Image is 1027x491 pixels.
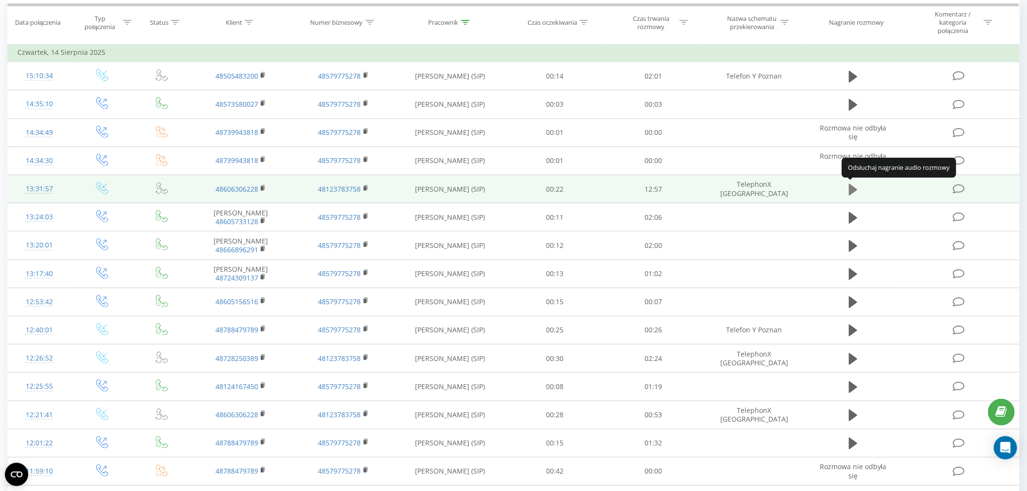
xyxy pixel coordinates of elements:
a: 48579775278 [318,325,361,334]
button: Open CMP widget [5,463,28,486]
td: [PERSON_NAME] (SIP) [395,231,505,260]
td: 02:00 [604,231,703,260]
span: Rozmowa nie odbyła się [820,462,886,480]
td: 00:00 [604,457,703,485]
td: 00:01 [505,118,604,147]
a: 48579775278 [318,241,361,250]
a: 48579775278 [318,213,361,222]
td: 00:53 [604,401,703,429]
td: 00:00 [604,118,703,147]
td: 00:42 [505,457,604,485]
td: [PERSON_NAME] (SIP) [395,373,505,401]
td: 01:19 [604,373,703,401]
td: [PERSON_NAME] (SIP) [395,260,505,288]
td: Telefon Y Poznan [703,316,806,344]
td: 00:15 [505,288,604,316]
div: Status [150,18,168,27]
a: 48605733128 [215,217,258,226]
td: 02:01 [604,62,703,90]
div: 14:35:10 [17,95,61,114]
a: 48788479789 [215,466,258,475]
div: 14:34:49 [17,123,61,142]
div: Nazwa schematu przekierowania [726,14,778,31]
div: 12:26:52 [17,349,61,368]
td: 00:12 [505,231,604,260]
a: 48739943818 [215,128,258,137]
div: Open Intercom Messenger [994,436,1017,459]
td: [PERSON_NAME] [189,203,292,231]
a: 48579775278 [318,297,361,306]
a: 48724309137 [215,273,258,282]
span: Rozmowa nie odbyła się [820,151,886,169]
td: 01:02 [604,260,703,288]
a: 48579775278 [318,71,361,81]
td: 00:08 [505,373,604,401]
div: 13:17:40 [17,264,61,283]
td: [PERSON_NAME] (SIP) [395,401,505,429]
a: 48123783758 [318,410,361,419]
td: 12:57 [604,175,703,203]
div: 13:20:01 [17,236,61,255]
td: 00:30 [505,344,604,373]
a: 48788479789 [215,325,258,334]
a: 48728250389 [215,354,258,363]
a: 48579775278 [318,382,361,391]
td: [PERSON_NAME] (SIP) [395,344,505,373]
td: [PERSON_NAME] (SIP) [395,203,505,231]
td: TelephonX [GEOGRAPHIC_DATA] [703,344,806,373]
a: 48739943818 [215,156,258,165]
td: [PERSON_NAME] (SIP) [395,316,505,344]
a: 48579775278 [318,156,361,165]
td: 00:14 [505,62,604,90]
td: 00:03 [604,90,703,118]
td: [PERSON_NAME] (SIP) [395,118,505,147]
a: 48573580027 [215,99,258,109]
td: [PERSON_NAME] (SIP) [395,288,505,316]
div: 11:59:10 [17,462,61,481]
td: [PERSON_NAME] (SIP) [395,90,505,118]
td: 00:01 [505,147,604,175]
td: [PERSON_NAME] (SIP) [395,429,505,457]
td: Telefon Y Poznan [703,62,806,90]
a: 48606306228 [215,184,258,194]
td: 00:15 [505,429,604,457]
a: 48579775278 [318,99,361,109]
a: 48123783758 [318,184,361,194]
td: 00:13 [505,260,604,288]
td: [PERSON_NAME] (SIP) [395,147,505,175]
div: Typ połączenia [80,14,120,31]
div: 12:53:42 [17,293,61,311]
td: 00:25 [505,316,604,344]
td: 00:00 [604,147,703,175]
a: 48605156516 [215,297,258,306]
div: 12:21:41 [17,406,61,425]
td: Czwartek, 14 Sierpnia 2025 [8,43,1020,62]
td: 02:24 [604,344,703,373]
td: [PERSON_NAME] [189,260,292,288]
span: Rozmowa nie odbyła się [820,123,886,141]
a: 48123783758 [318,354,361,363]
td: 00:03 [505,90,604,118]
div: 12:25:55 [17,377,61,396]
div: 15:10:34 [17,66,61,85]
div: Klient [226,18,242,27]
td: TelephonX [GEOGRAPHIC_DATA] [703,175,806,203]
td: [PERSON_NAME] (SIP) [395,175,505,203]
a: 48579775278 [318,269,361,278]
a: 48505483200 [215,71,258,81]
div: Data połączenia [15,18,61,27]
div: Nagranie rozmowy [829,18,884,27]
div: Pracownik [429,18,459,27]
a: 48579775278 [318,128,361,137]
div: 12:01:22 [17,434,61,453]
div: Odsłuchaj nagranie audio rozmowy [842,158,956,178]
td: [PERSON_NAME] (SIP) [395,62,505,90]
td: 00:28 [505,401,604,429]
td: [PERSON_NAME] (SIP) [395,457,505,485]
div: Czas trwania rozmowy [625,14,677,31]
td: 01:32 [604,429,703,457]
div: Czas oczekiwania [528,18,577,27]
div: Numer biznesowy [311,18,363,27]
a: 48579775278 [318,438,361,447]
td: 00:07 [604,288,703,316]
